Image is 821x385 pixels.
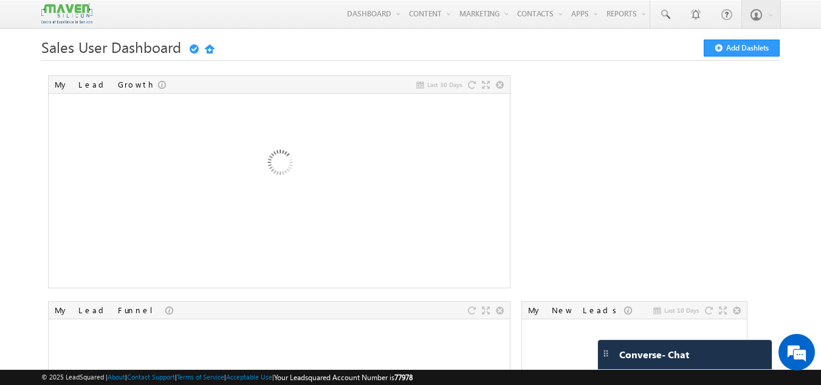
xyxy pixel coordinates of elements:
[177,373,224,381] a: Terms of Service
[226,373,272,381] a: Acceptable Use
[601,349,611,358] img: carter-drag
[55,79,158,90] div: My Lead Growth
[427,79,462,90] span: Last 30 Days
[704,40,780,57] button: Add Dashlets
[214,99,345,230] img: Loading...
[55,305,165,316] div: My Lead Funnel
[41,37,181,57] span: Sales User Dashboard
[394,373,413,382] span: 77978
[619,349,689,360] span: Converse - Chat
[41,372,413,383] span: © 2025 LeadSquared | | | | |
[108,373,125,381] a: About
[127,373,175,381] a: Contact Support
[274,373,413,382] span: Your Leadsquared Account Number is
[528,305,624,316] div: My New Leads
[664,305,699,316] span: Last 10 Days
[41,3,92,24] img: Custom Logo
